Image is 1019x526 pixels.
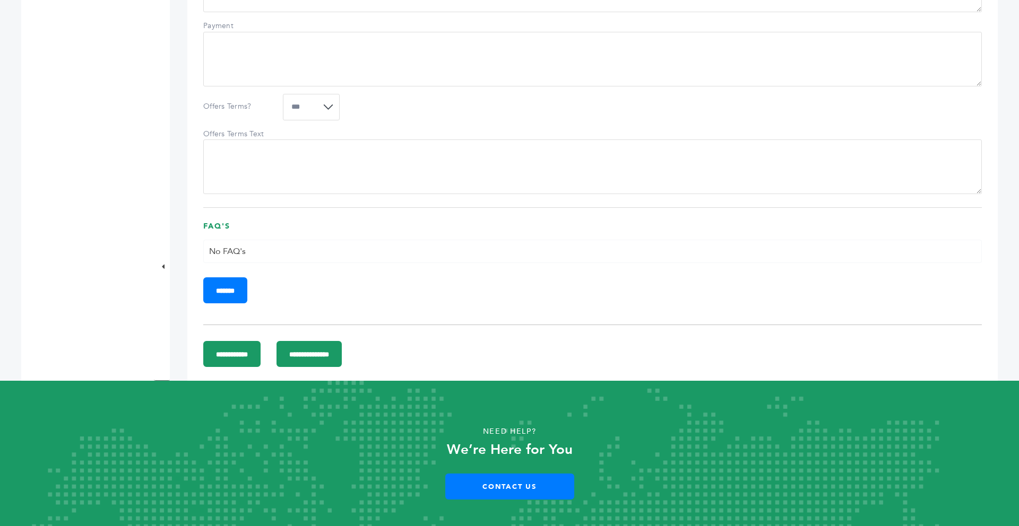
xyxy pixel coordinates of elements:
h3: FAQ's [203,221,982,240]
span: No FAQ's [209,246,246,257]
label: Offers Terms Text [203,129,278,139]
label: Offers Terms? [203,101,278,112]
p: Need Help? [51,424,968,440]
a: Contact Us [445,474,574,499]
label: Payment [203,21,278,31]
strong: We’re Here for You [447,440,573,459]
